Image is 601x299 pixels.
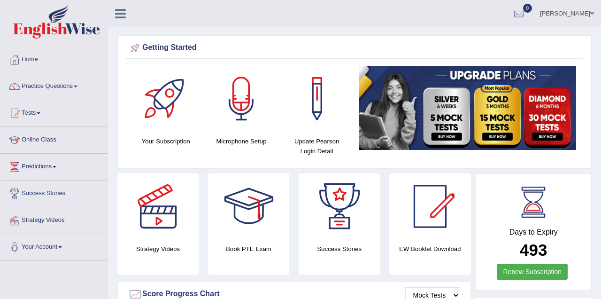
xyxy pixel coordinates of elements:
h4: Success Stories [299,244,380,254]
h4: Strategy Videos [117,244,199,254]
a: Predictions [0,154,108,177]
a: Practice Questions [0,73,108,97]
span: 0 [523,4,532,13]
h4: Your Subscription [133,136,199,146]
a: Success Stories [0,181,108,204]
h4: Microphone Setup [208,136,275,146]
h4: Book PTE Exam [208,244,289,254]
a: Strategy Videos [0,207,108,231]
div: Getting Started [128,41,581,55]
h4: Days to Expiry [486,228,581,236]
a: Renew Subscription [497,264,568,280]
img: small5.jpg [359,66,576,150]
a: Tests [0,100,108,124]
b: 493 [520,241,547,259]
h4: EW Booklet Download [389,244,470,254]
a: Your Account [0,234,108,258]
a: Online Class [0,127,108,150]
a: Home [0,47,108,70]
h4: Update Pearson Login Detail [284,136,350,156]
